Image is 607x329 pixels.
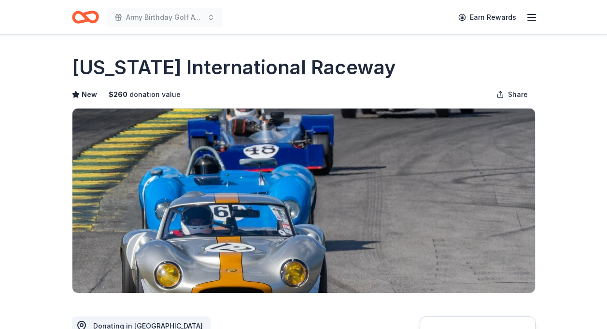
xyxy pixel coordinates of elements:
h1: [US_STATE] International Raceway [72,54,396,81]
span: Share [508,89,528,100]
a: Home [72,6,99,28]
span: New [82,89,97,100]
span: donation value [129,89,181,100]
span: $ 260 [109,89,127,100]
img: Image for Virginia International Raceway [72,109,535,293]
button: Army Birthday Golf Awards Luncheon Silent Auction [107,8,223,27]
button: Share [489,85,536,104]
span: Army Birthday Golf Awards Luncheon Silent Auction [126,12,203,23]
a: Earn Rewards [452,9,522,26]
